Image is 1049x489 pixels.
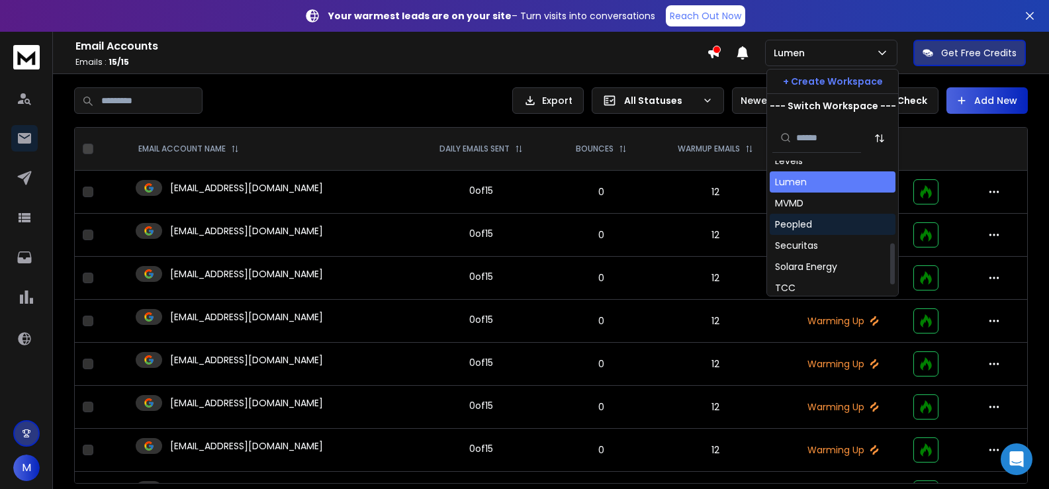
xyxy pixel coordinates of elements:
[469,356,493,369] div: 0 of 15
[109,56,129,67] span: 15 / 15
[670,9,741,22] p: Reach Out Now
[512,87,584,114] button: Export
[75,38,707,54] h1: Email Accounts
[946,87,1028,114] button: Add New
[767,69,898,93] button: + Create Workspace
[650,257,781,300] td: 12
[75,57,707,67] p: Emails :
[775,239,818,252] div: Securitas
[650,171,781,214] td: 12
[650,429,781,472] td: 12
[576,144,614,154] p: BOUNCES
[650,386,781,429] td: 12
[328,9,655,22] p: – Turn visits into conversations
[439,144,510,154] p: DAILY EMAILS SENT
[469,270,493,283] div: 0 of 15
[789,357,897,371] p: Warming Up
[866,125,893,152] button: Sort by Sort A-Z
[13,455,40,481] button: M
[775,197,803,210] div: MVMD
[789,314,897,328] p: Warming Up
[170,181,323,195] p: [EMAIL_ADDRESS][DOMAIN_NAME]
[561,185,643,199] p: 0
[666,5,745,26] a: Reach Out Now
[770,99,896,112] p: --- Switch Workspace ---
[775,260,837,273] div: Solara Energy
[170,267,323,281] p: [EMAIL_ADDRESS][DOMAIN_NAME]
[469,399,493,412] div: 0 of 15
[789,443,897,457] p: Warming Up
[170,396,323,410] p: [EMAIL_ADDRESS][DOMAIN_NAME]
[13,45,40,69] img: logo
[650,343,781,386] td: 12
[561,400,643,414] p: 0
[650,214,781,257] td: 12
[561,314,643,328] p: 0
[469,184,493,197] div: 0 of 15
[170,439,323,453] p: [EMAIL_ADDRESS][DOMAIN_NAME]
[732,87,818,114] button: Newest
[678,144,740,154] p: WARMUP EMAILS
[941,46,1017,60] p: Get Free Credits
[469,442,493,455] div: 0 of 15
[1001,443,1032,475] div: Open Intercom Messenger
[138,144,239,154] div: EMAIL ACCOUNT NAME
[469,227,493,240] div: 0 of 15
[783,75,883,88] p: + Create Workspace
[561,443,643,457] p: 0
[775,281,796,294] div: TCC
[775,175,807,189] div: Lumen
[775,218,812,231] div: Peopled
[469,313,493,326] div: 0 of 15
[775,154,803,167] div: Levels
[774,46,810,60] p: Lumen
[624,94,697,107] p: All Statuses
[561,271,643,285] p: 0
[561,228,643,242] p: 0
[650,300,781,343] td: 12
[170,224,323,238] p: [EMAIL_ADDRESS][DOMAIN_NAME]
[170,310,323,324] p: [EMAIL_ADDRESS][DOMAIN_NAME]
[170,353,323,367] p: [EMAIL_ADDRESS][DOMAIN_NAME]
[913,40,1026,66] button: Get Free Credits
[789,400,897,414] p: Warming Up
[561,357,643,371] p: 0
[328,9,512,22] strong: Your warmest leads are on your site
